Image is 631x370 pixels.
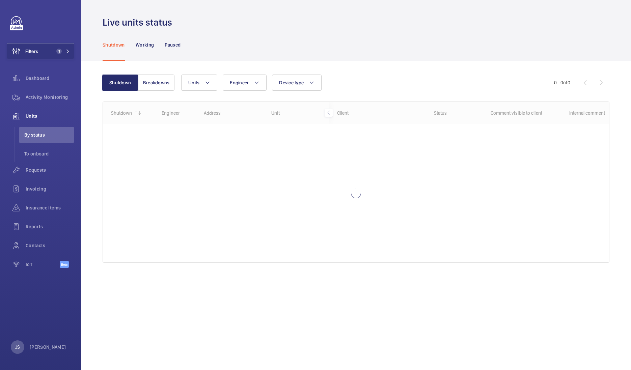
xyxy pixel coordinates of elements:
[30,344,66,350] p: [PERSON_NAME]
[26,261,60,268] span: IoT
[103,41,125,48] p: Shutdown
[103,16,176,29] h1: Live units status
[26,204,74,211] span: Insurance items
[24,150,74,157] span: To onboard
[554,80,570,85] span: 0 - 0 0
[26,167,74,173] span: Requests
[26,94,74,101] span: Activity Monitoring
[26,75,74,82] span: Dashboard
[230,80,249,85] span: Engineer
[563,80,568,85] span: of
[165,41,181,48] p: Paused
[181,75,217,91] button: Units
[279,80,304,85] span: Device type
[136,41,154,48] p: Working
[223,75,267,91] button: Engineer
[56,49,62,54] span: 1
[25,48,38,55] span: Filters
[272,75,322,91] button: Device type
[60,261,69,268] span: Beta
[188,80,199,85] span: Units
[26,113,74,119] span: Units
[102,75,138,91] button: Shutdown
[26,186,74,192] span: Invoicing
[26,223,74,230] span: Reports
[138,75,174,91] button: Breakdowns
[24,132,74,138] span: By status
[15,344,20,350] p: JS
[26,242,74,249] span: Contacts
[7,43,74,59] button: Filters1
